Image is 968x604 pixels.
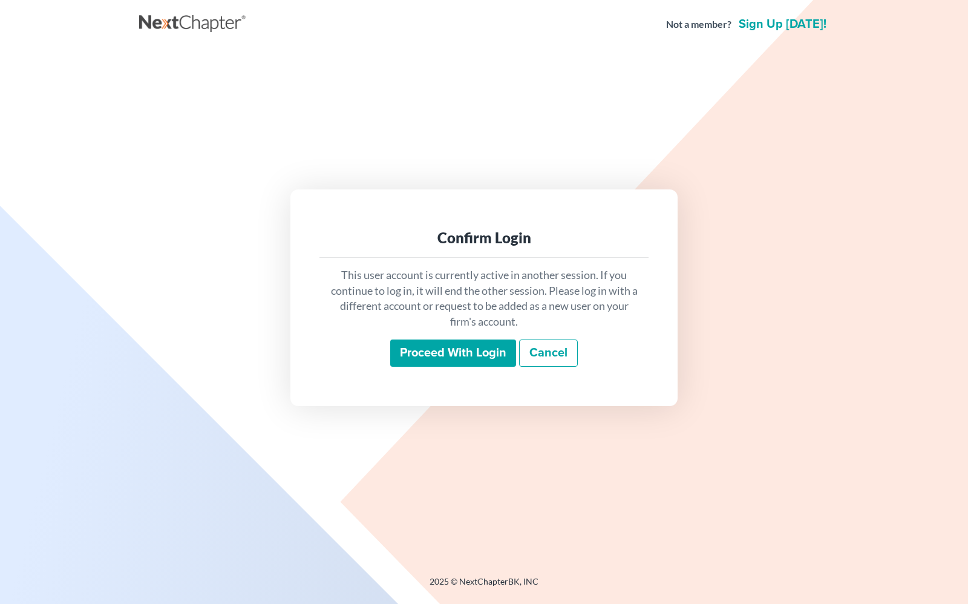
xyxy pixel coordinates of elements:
[390,340,516,367] input: Proceed with login
[519,340,578,367] a: Cancel
[329,228,639,248] div: Confirm Login
[736,18,829,30] a: Sign up [DATE]!
[666,18,731,31] strong: Not a member?
[139,576,829,597] div: 2025 © NextChapterBK, INC
[329,268,639,330] p: This user account is currently active in another session. If you continue to log in, it will end ...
